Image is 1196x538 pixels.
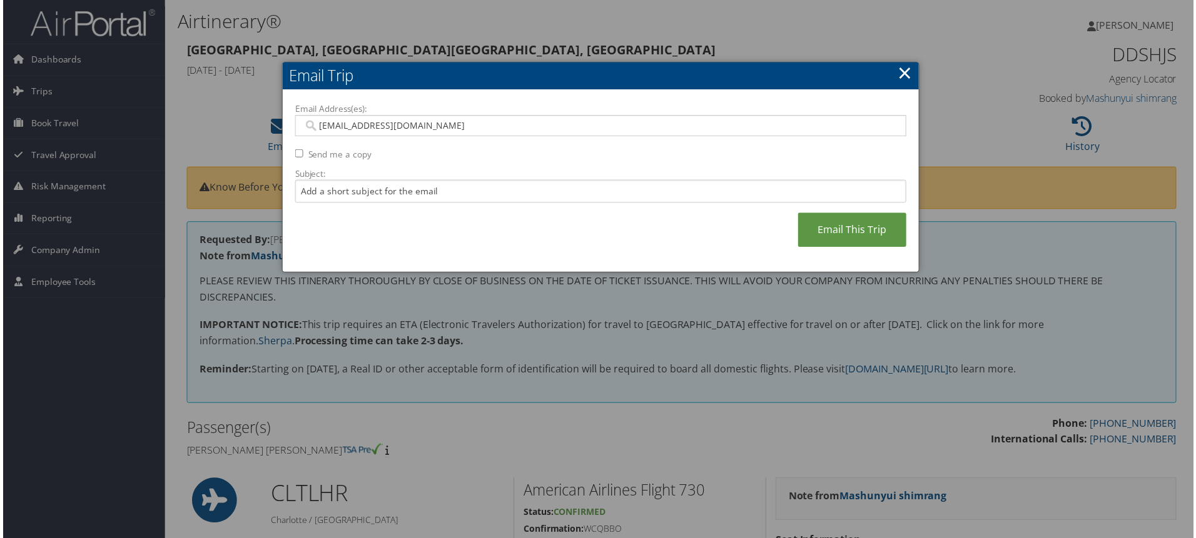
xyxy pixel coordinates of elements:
[293,181,908,204] input: Add a short subject for the email
[899,61,913,86] a: ×
[293,103,908,116] label: Email Address(es):
[302,120,899,132] input: Email address (Separate multiple email addresses with commas)
[293,168,908,181] label: Subject:
[281,62,920,90] h2: Email Trip
[799,214,908,248] a: Email This Trip
[307,149,370,161] label: Send me a copy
